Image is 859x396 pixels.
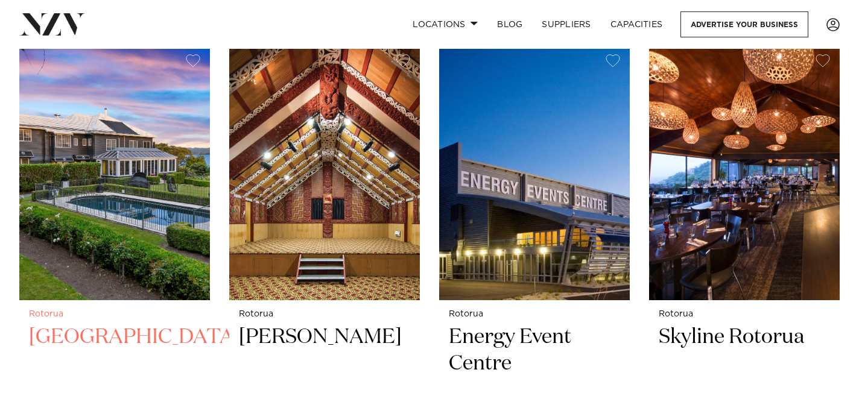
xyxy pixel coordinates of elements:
[239,310,410,319] small: Rotorua
[487,11,532,37] a: BLOG
[601,11,673,37] a: Capacities
[532,11,600,37] a: SUPPLIERS
[680,11,808,37] a: Advertise your business
[659,310,830,319] small: Rotorua
[403,11,487,37] a: Locations
[449,310,620,319] small: Rotorua
[29,310,200,319] small: Rotorua
[19,13,85,35] img: nzv-logo.png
